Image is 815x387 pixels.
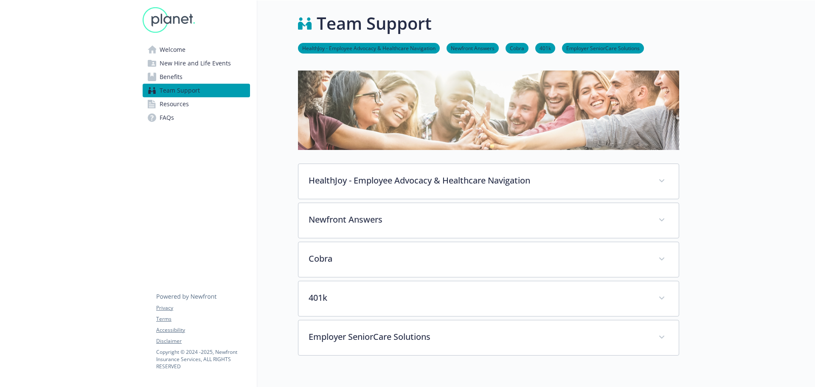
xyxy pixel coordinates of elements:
[143,43,250,56] a: Welcome
[298,281,679,316] div: 401k
[160,111,174,124] span: FAQs
[298,44,440,52] a: HealthJoy - Employee Advocacy & Healthcare Navigation
[160,97,189,111] span: Resources
[160,84,200,97] span: Team Support
[160,70,183,84] span: Benefits
[298,71,679,150] img: team support page banner
[298,242,679,277] div: Cobra
[156,337,250,345] a: Disclaimer
[143,111,250,124] a: FAQs
[143,84,250,97] a: Team Support
[143,56,250,70] a: New Hire and Life Events
[160,56,231,70] span: New Hire and Life Events
[309,213,648,226] p: Newfront Answers
[506,44,528,52] a: Cobra
[309,331,648,343] p: Employer SeniorCare Solutions
[447,44,499,52] a: Newfront Answers
[156,348,250,370] p: Copyright © 2024 - 2025 , Newfront Insurance Services, ALL RIGHTS RESERVED
[298,203,679,238] div: Newfront Answers
[309,174,648,187] p: HealthJoy - Employee Advocacy & Healthcare Navigation
[317,11,432,36] h1: Team Support
[156,326,250,334] a: Accessibility
[156,315,250,323] a: Terms
[298,164,679,199] div: HealthJoy - Employee Advocacy & Healthcare Navigation
[535,44,555,52] a: 401k
[160,43,185,56] span: Welcome
[143,70,250,84] a: Benefits
[298,320,679,355] div: Employer SeniorCare Solutions
[156,304,250,312] a: Privacy
[309,252,648,265] p: Cobra
[309,291,648,304] p: 401k
[562,44,644,52] a: Employer SeniorCare Solutions
[143,97,250,111] a: Resources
